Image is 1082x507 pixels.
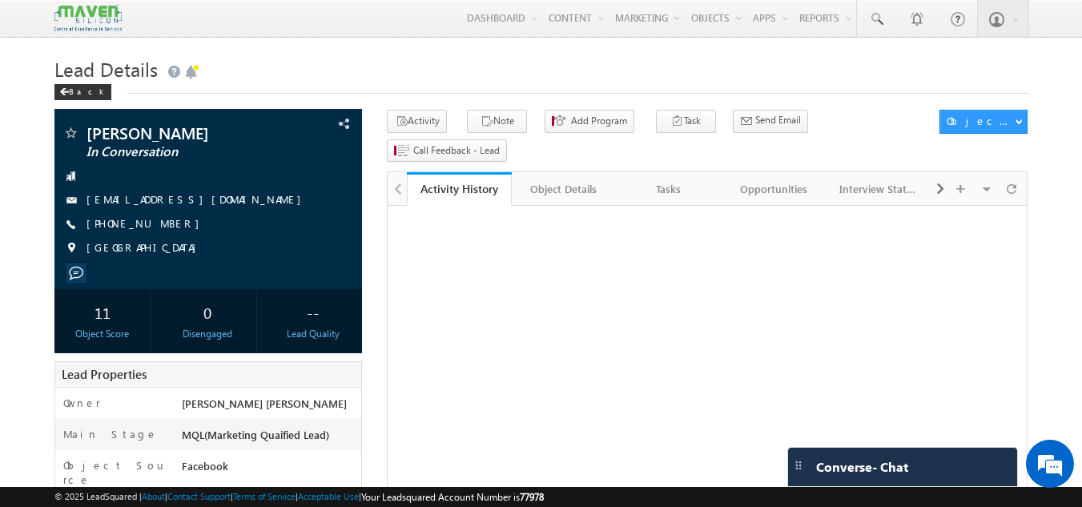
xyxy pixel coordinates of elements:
a: Back [54,83,119,97]
span: [PHONE_NUMBER] [86,216,207,232]
a: About [142,491,165,501]
a: Opportunities [722,172,827,206]
div: -- [268,297,357,327]
span: Send Email [755,113,801,127]
div: Object Actions [947,114,1015,128]
span: [PERSON_NAME] [PERSON_NAME] [182,396,347,410]
div: 0 [163,297,252,327]
span: © 2025 LeadSquared | | | | | [54,489,544,505]
div: Disengaged [163,327,252,341]
span: In Conversation [86,144,276,160]
span: Call Feedback - Lead [413,143,500,158]
span: Lead Details [54,56,158,82]
a: Terms of Service [233,491,296,501]
a: Tasks [617,172,722,206]
a: Interview Status [827,172,931,206]
div: MQL(Marketing Quaified Lead) [178,427,362,449]
label: Main Stage [63,427,158,441]
button: Object Actions [939,110,1028,134]
a: Object Details [512,172,617,206]
button: Add Program [545,110,634,133]
div: Object Details [525,179,602,199]
button: Note [467,110,527,133]
div: Tasks [629,179,707,199]
a: Activity History [407,172,512,206]
div: Activity History [419,181,500,196]
div: 11 [58,297,147,327]
img: Custom Logo [54,4,122,32]
span: [GEOGRAPHIC_DATA] [86,240,204,256]
a: [EMAIL_ADDRESS][DOMAIN_NAME] [86,192,309,206]
label: Owner [63,396,101,410]
button: Call Feedback - Lead [387,139,507,163]
button: Activity [387,110,447,133]
div: Back [54,84,111,100]
img: carter-drag [792,459,805,472]
div: Interview Status [839,179,917,199]
div: Facebook [178,458,362,481]
a: Acceptable Use [298,491,359,501]
div: Object Score [58,327,147,341]
div: Opportunities [734,179,812,199]
label: Object Source [63,458,167,487]
span: 77978 [520,491,544,503]
span: Add Program [571,114,627,128]
span: Your Leadsquared Account Number is [361,491,544,503]
button: Send Email [733,110,808,133]
span: Lead Properties [62,366,147,382]
button: Task [656,110,716,133]
span: [PERSON_NAME] [86,125,276,141]
div: Lead Quality [268,327,357,341]
a: Contact Support [167,491,231,501]
span: Converse - Chat [816,460,908,474]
